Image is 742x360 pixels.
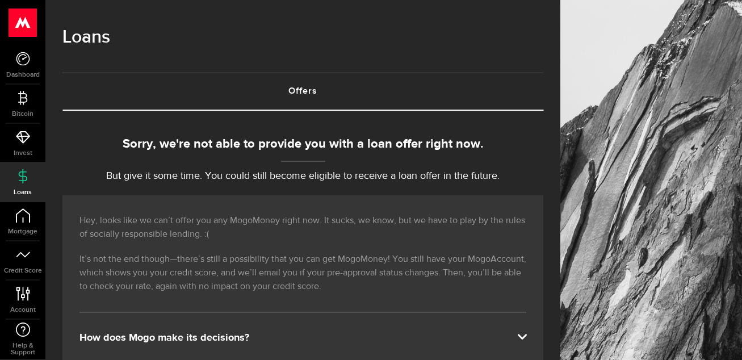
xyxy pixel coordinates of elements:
p: Hey, looks like we can’t offer you any MogoMoney right now. It sucks, we know, but we have to pla... [79,214,526,241]
div: How does Mogo make its decisions? [79,331,526,345]
div: Sorry, we're not able to provide you with a loan offer right now. [62,135,543,154]
h1: Loans [62,23,543,52]
p: But give it some time. You could still become eligible to receive a loan offer in the future. [62,169,543,184]
iframe: LiveChat chat widget [694,312,742,360]
a: Offers [62,73,543,110]
ul: Tabs Navigation [62,72,543,111]
p: It’s not the end though—there’s still a possibility that you can get MogoMoney! You still have yo... [79,253,526,294]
